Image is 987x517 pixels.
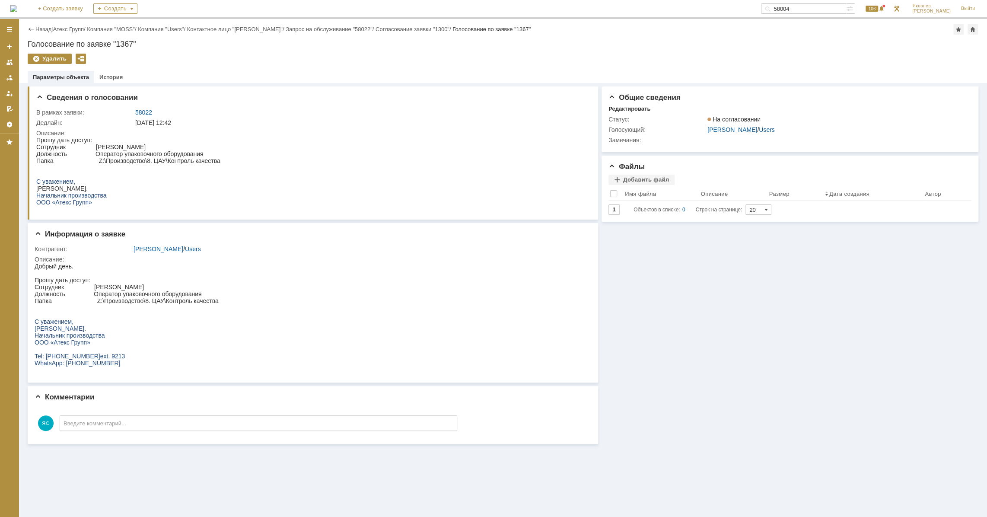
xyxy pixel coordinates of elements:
[138,26,184,32] a: Компания "Users"
[376,26,452,32] div: /
[608,126,706,133] div: Голосующий:
[767,188,823,201] th: Размер
[138,26,187,32] div: /
[968,24,978,35] div: Сделать домашней страницей
[3,102,16,116] a: Мои согласования
[73,90,90,97] span: . 9213
[134,246,584,252] div: /
[891,3,902,14] a: Перейти в интерфейс администратора
[51,26,53,32] div: |
[634,207,680,213] span: Объектов в списке:
[608,93,681,102] span: Общие сведения
[35,230,125,238] span: Информация о заявке
[608,116,706,123] div: Статус:
[912,3,951,9] span: Яковлев
[33,74,89,80] a: Параметры объекта
[452,26,531,32] div: Голосование по заявке "1367"
[35,256,586,263] div: Описание:
[286,26,373,32] a: Запрос на обслуживание "58022"
[823,188,923,201] th: Дата создания
[36,93,138,102] span: Сведения о голосовании
[912,9,951,14] span: [PERSON_NAME]
[707,126,757,133] a: [PERSON_NAME]
[99,74,123,80] a: История
[759,126,775,133] a: Users
[35,26,51,32] a: Назад
[3,86,16,100] a: Мои заявки
[66,90,74,97] span: ext
[187,26,286,32] div: /
[36,130,586,137] div: Описание:
[76,54,86,64] div: Поместить в архив
[36,109,134,116] div: В рамках заявки:
[623,188,699,201] th: Имя файла
[376,26,449,32] a: Согласование заявки "1300"
[53,26,84,32] a: Атекс Групп
[35,393,94,401] span: Комментарии
[3,55,16,69] a: Заявки на командах
[925,191,941,197] div: Автор
[769,191,790,197] div: Размер
[608,163,645,171] span: Файлы
[866,6,878,12] span: 106
[28,40,978,48] div: Голосование по заявке "1367"
[829,191,869,197] div: Дата создания
[953,24,964,35] div: Добавить в избранное
[8,90,66,97] span: : [PHONE_NUMBER]
[87,26,135,32] a: Компания "MOSS"
[286,26,376,32] div: /
[185,246,201,252] a: Users
[187,26,283,32] a: Контактное лицо "[PERSON_NAME]"
[38,415,54,431] span: ЯС
[134,246,183,252] a: [PERSON_NAME]
[3,118,16,131] a: Настройки
[846,4,855,12] span: Расширенный поиск
[87,26,138,32] div: /
[53,26,87,32] div: /
[3,40,16,54] a: Создать заявку
[35,246,132,252] div: Контрагент:
[608,137,706,144] div: Замечания:
[10,5,17,12] img: logo
[608,105,650,112] div: Редактировать
[682,204,685,215] div: 0
[93,3,137,14] div: Создать
[700,191,728,197] div: Описание
[625,191,656,197] div: Имя файла
[634,204,742,215] i: Строк на странице:
[923,188,971,201] th: Автор
[135,119,171,126] span: [DATE] 12:42
[707,116,761,123] span: На согласовании
[707,126,966,133] div: /
[36,119,134,126] div: Дедлайн:
[10,5,17,12] a: Перейти на домашнюю страницу
[135,109,152,116] a: 58022
[3,71,16,85] a: Заявки в моей ответственности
